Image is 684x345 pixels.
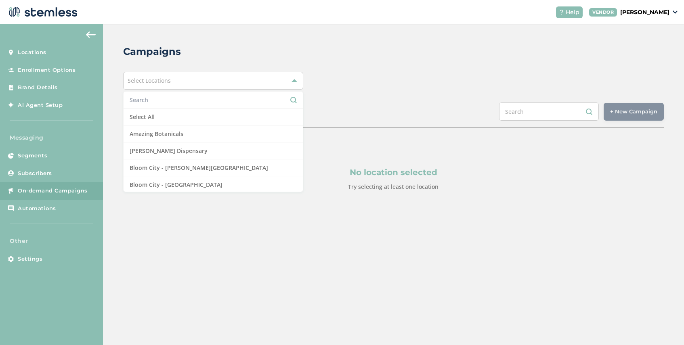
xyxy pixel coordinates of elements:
span: Locations [18,48,46,56]
div: VENDOR [589,8,617,17]
span: Segments [18,152,47,160]
span: On-demand Campaigns [18,187,88,195]
span: Brand Details [18,84,58,92]
p: [PERSON_NAME] [620,8,669,17]
li: Amazing Botanicals [124,125,303,142]
span: AI Agent Setup [18,101,63,109]
span: Automations [18,205,56,213]
img: icon-help-white-03924b79.svg [559,10,564,15]
label: Try selecting at least one location [348,183,439,190]
p: No location selected [162,166,625,178]
input: Search [130,96,297,104]
span: Enrollment Options [18,66,76,74]
h2: Campaigns [123,44,181,59]
li: [PERSON_NAME] Dispensary [124,142,303,159]
span: Select Locations [128,77,171,84]
iframe: Chat Widget [644,306,684,345]
img: icon_down-arrow-small-66adaf34.svg [673,10,678,14]
li: Bloom City - [GEOGRAPHIC_DATA] [124,176,303,193]
span: Subscribers [18,169,52,178]
span: Settings [18,255,42,263]
input: Search [499,102,599,121]
img: icon-arrow-back-accent-c549486e.svg [86,31,96,38]
li: Select All [124,109,303,125]
span: Help [566,8,579,17]
li: Bloom City - [PERSON_NAME][GEOGRAPHIC_DATA] [124,159,303,176]
img: logo-dark-0685b13c.svg [6,4,78,20]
